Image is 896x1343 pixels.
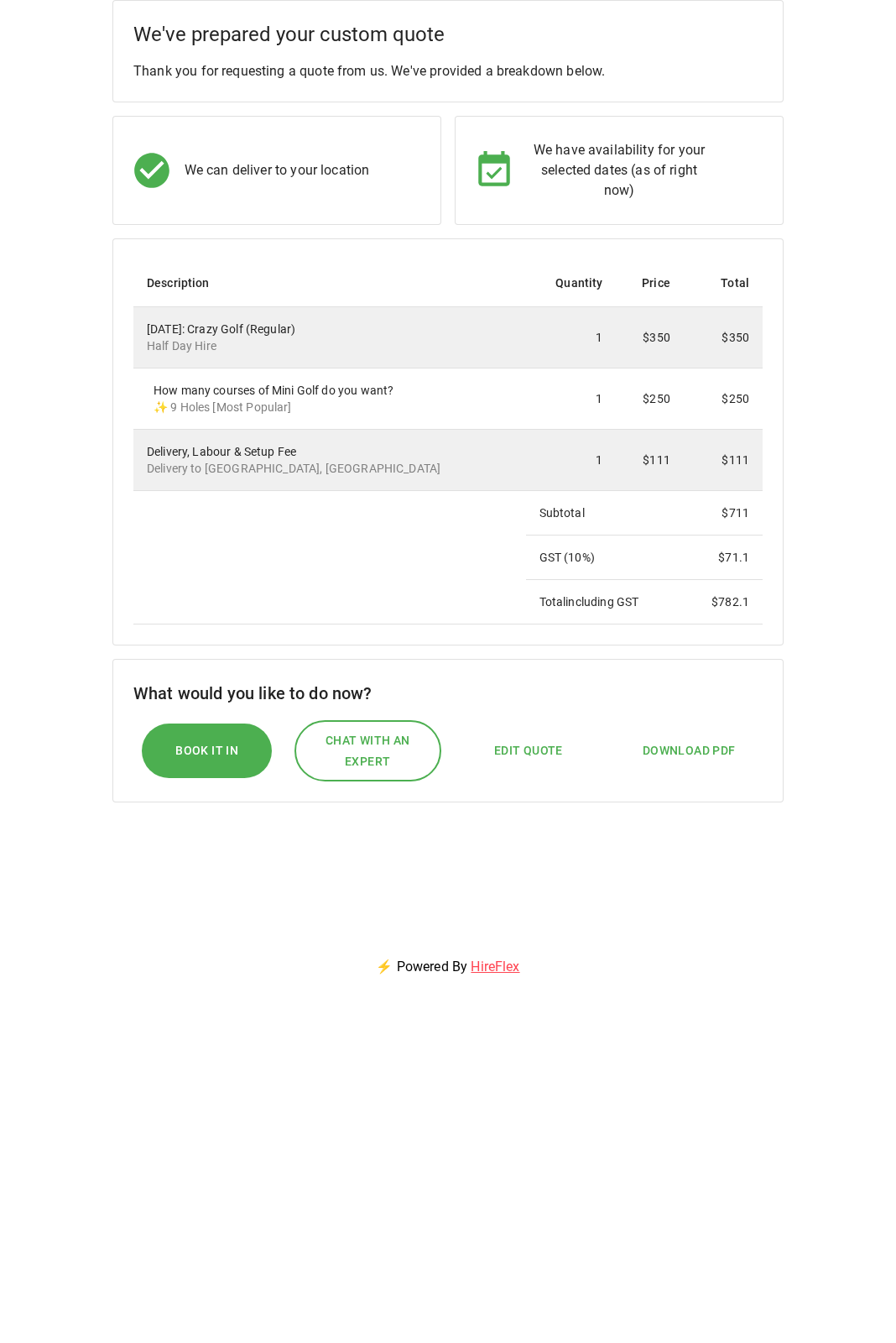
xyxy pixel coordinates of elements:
td: $ 782.1 [684,580,763,624]
span: Chat with an expert [313,730,424,771]
button: Book it In [142,724,272,778]
button: Chat with an expert [294,720,442,781]
td: GST ( 10 %) [526,536,684,580]
td: $ 711 [684,491,763,536]
button: Download PDF [626,732,753,770]
p: We have availability for your selected dates (as of right now) [526,140,713,201]
div: Delivery, Labour & Setup Fee [147,443,513,477]
a: HireFlex [471,959,519,975]
th: Description [133,259,526,307]
th: Quantity [526,259,617,307]
td: $250 [616,368,683,430]
span: Edit Quote [494,740,563,761]
td: $250 [684,368,763,430]
td: $111 [684,430,763,491]
td: 1 [526,307,617,368]
div: [DATE]: Crazy Golf (Regular) [147,321,513,354]
td: 1 [526,368,617,430]
td: 1 [526,430,617,491]
td: $350 [684,307,763,368]
td: $ 71.1 [684,536,763,580]
p: Thank you for requesting a quote from us. We've provided a breakdown below. [133,61,763,81]
td: $350 [616,307,683,368]
p: Delivery to [GEOGRAPHIC_DATA], [GEOGRAPHIC_DATA] [147,460,513,477]
div: How many courses of Mini Golf do you want? [154,382,513,415]
td: $111 [616,430,683,491]
h6: What would you like to do now? [133,680,763,707]
button: Edit Quote [477,732,580,770]
span: Download PDF [643,740,736,761]
td: Subtotal [526,491,684,536]
p: We can deliver to your location [185,160,370,180]
h5: We've prepared your custom quote [133,21,763,48]
p: ⚡ Powered By [356,937,539,997]
span: Book it In [175,740,238,761]
td: Total including GST [526,580,684,624]
p: Half Day Hire [147,337,513,354]
th: Price [616,259,683,307]
p: ✨ 9 Holes [Most Popular] [154,399,513,415]
th: Total [684,259,763,307]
